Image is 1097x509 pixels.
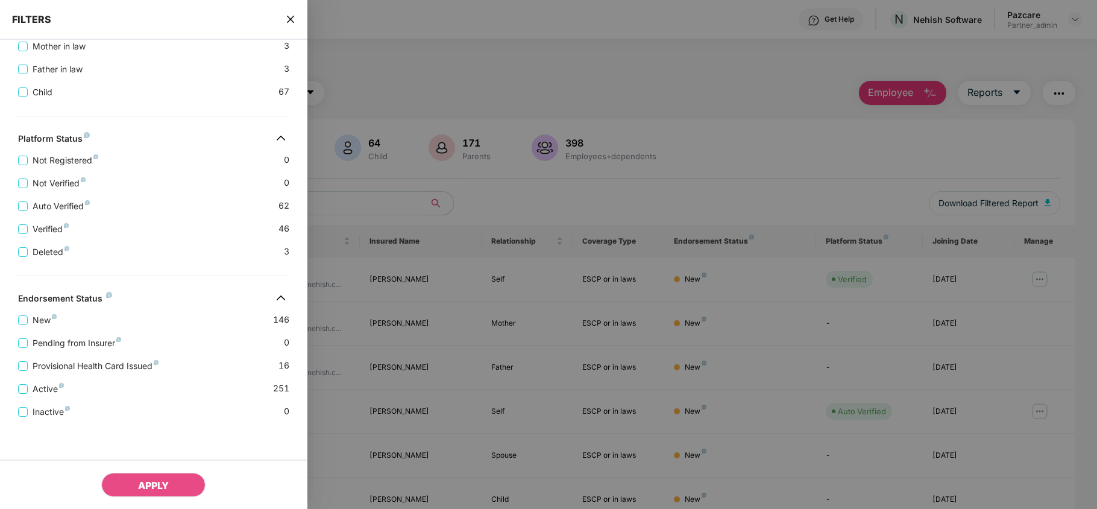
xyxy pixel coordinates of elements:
[284,39,289,53] span: 3
[271,128,291,148] img: svg+xml;base64,PHN2ZyB4bWxucz0iaHR0cDovL3d3dy53My5vcmcvMjAwMC9zdmciIHdpZHRoPSIzMiIgaGVpZ2h0PSIzMi...
[28,177,90,190] span: Not Verified
[28,337,126,350] span: Pending from Insurer
[284,405,289,419] span: 0
[59,383,64,388] img: svg+xml;base64,PHN2ZyB4bWxucz0iaHR0cDovL3d3dy53My5vcmcvMjAwMC9zdmciIHdpZHRoPSI4IiBoZWlnaHQ9IjgiIH...
[85,200,90,205] img: svg+xml;base64,PHN2ZyB4bWxucz0iaHR0cDovL3d3dy53My5vcmcvMjAwMC9zdmciIHdpZHRoPSI4IiBoZWlnaHQ9IjgiIH...
[271,288,291,308] img: svg+xml;base64,PHN2ZyB4bWxucz0iaHR0cDovL3d3dy53My5vcmcvMjAwMC9zdmciIHdpZHRoPSIzMiIgaGVpZ2h0PSIzMi...
[284,153,289,167] span: 0
[28,154,103,167] span: Not Registered
[12,13,51,25] span: FILTERS
[28,63,87,76] span: Father in law
[18,133,90,148] div: Platform Status
[28,200,95,213] span: Auto Verified
[284,62,289,76] span: 3
[106,292,112,298] img: svg+xml;base64,PHN2ZyB4bWxucz0iaHR0cDovL3d3dy53My5vcmcvMjAwMC9zdmciIHdpZHRoPSI4IiBoZWlnaHQ9IjgiIH...
[93,154,98,159] img: svg+xml;base64,PHN2ZyB4bWxucz0iaHR0cDovL3d3dy53My5vcmcvMjAwMC9zdmciIHdpZHRoPSI4IiBoZWlnaHQ9IjgiIH...
[286,13,295,25] span: close
[278,222,289,236] span: 46
[64,246,69,251] img: svg+xml;base64,PHN2ZyB4bWxucz0iaHR0cDovL3d3dy53My5vcmcvMjAwMC9zdmciIHdpZHRoPSI4IiBoZWlnaHQ9IjgiIH...
[116,337,121,342] img: svg+xml;base64,PHN2ZyB4bWxucz0iaHR0cDovL3d3dy53My5vcmcvMjAwMC9zdmciIHdpZHRoPSI4IiBoZWlnaHQ9IjgiIH...
[101,473,206,497] button: APPLY
[28,314,61,327] span: New
[28,405,75,419] span: Inactive
[52,314,57,319] img: svg+xml;base64,PHN2ZyB4bWxucz0iaHR0cDovL3d3dy53My5vcmcvMjAwMC9zdmciIHdpZHRoPSI4IiBoZWlnaHQ9IjgiIH...
[18,293,112,308] div: Endorsement Status
[28,359,163,373] span: Provisional Health Card Issued
[284,245,289,259] span: 3
[284,336,289,350] span: 0
[28,382,69,396] span: Active
[278,359,289,373] span: 16
[28,86,57,99] span: Child
[81,177,86,182] img: svg+xml;base64,PHN2ZyB4bWxucz0iaHR0cDovL3d3dy53My5vcmcvMjAwMC9zdmciIHdpZHRoPSI4IiBoZWlnaHQ9IjgiIH...
[278,199,289,213] span: 62
[138,479,169,492] span: APPLY
[84,132,90,138] img: svg+xml;base64,PHN2ZyB4bWxucz0iaHR0cDovL3d3dy53My5vcmcvMjAwMC9zdmciIHdpZHRoPSI4IiBoZWlnaHQ9IjgiIH...
[64,223,69,228] img: svg+xml;base64,PHN2ZyB4bWxucz0iaHR0cDovL3d3dy53My5vcmcvMjAwMC9zdmciIHdpZHRoPSI4IiBoZWlnaHQ9IjgiIH...
[278,85,289,99] span: 67
[28,245,74,259] span: Deleted
[273,382,289,396] span: 251
[284,176,289,190] span: 0
[154,360,159,365] img: svg+xml;base64,PHN2ZyB4bWxucz0iaHR0cDovL3d3dy53My5vcmcvMjAwMC9zdmciIHdpZHRoPSI4IiBoZWlnaHQ9IjgiIH...
[28,40,90,53] span: Mother in law
[28,223,74,236] span: Verified
[65,406,70,411] img: svg+xml;base64,PHN2ZyB4bWxucz0iaHR0cDovL3d3dy53My5vcmcvMjAwMC9zdmciIHdpZHRoPSI4IiBoZWlnaHQ9IjgiIH...
[273,313,289,327] span: 146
